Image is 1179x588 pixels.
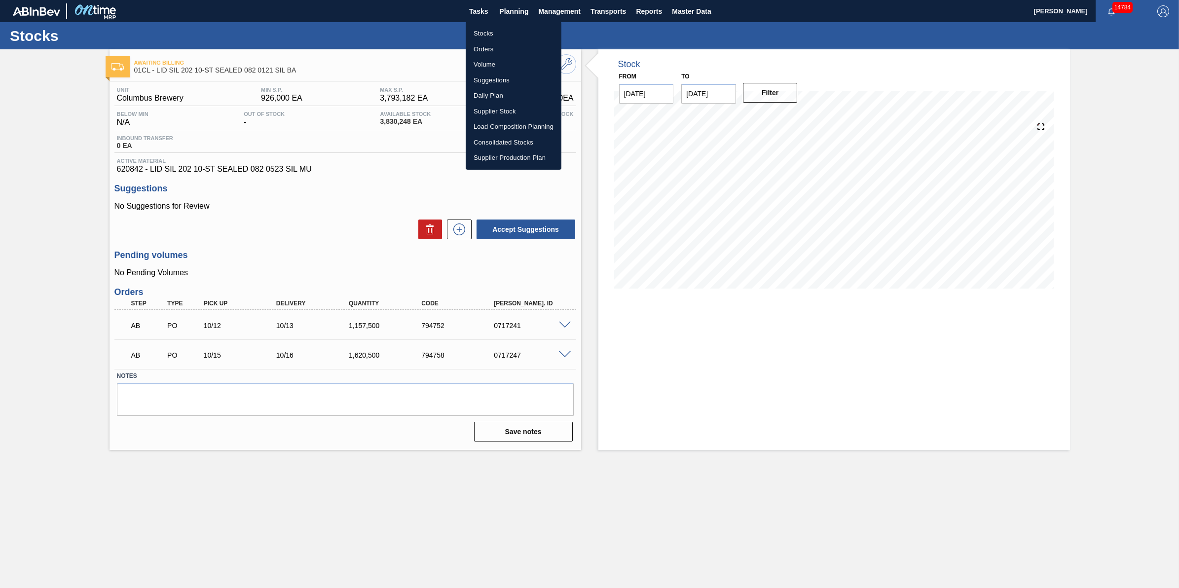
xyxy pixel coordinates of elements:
[466,88,561,104] a: Daily Plan
[466,104,561,119] a: Supplier Stock
[466,73,561,88] a: Suggestions
[466,57,561,73] a: Volume
[466,135,561,150] a: Consolidated Stocks
[466,26,561,41] a: Stocks
[466,41,561,57] a: Orders
[466,119,561,135] a: Load Composition Planning
[466,150,561,166] a: Supplier Production Plan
